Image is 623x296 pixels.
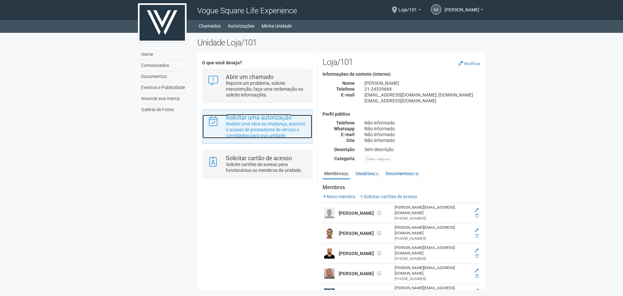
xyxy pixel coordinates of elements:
strong: E-mail [341,132,355,137]
div: [PERSON_NAME][EMAIL_ADDRESS][DOMAIN_NAME] [395,205,469,216]
img: user.png [324,208,335,218]
h4: O que você deseja? [202,60,312,65]
a: Editar membro [475,248,479,253]
a: Minha Unidade [262,21,292,31]
div: [EMAIL_ADDRESS][DOMAIN_NAME]; [DOMAIN_NAME][EMAIL_ADDRESS][DOMAIN_NAME] [360,92,485,104]
small: (14) [412,172,419,176]
a: Excluir membro [475,234,479,238]
a: [PERSON_NAME] [445,8,483,13]
div: Não informado [360,137,485,143]
a: Anuncie sua marca [140,93,188,104]
a: Galeria de Fotos [140,104,188,115]
div: [PERSON_NAME][EMAIL_ADDRESS][DOMAIN_NAME] [395,265,469,276]
div: [PHONE_NUMBER] [395,276,469,282]
strong: [PERSON_NAME] [339,211,374,216]
strong: [PERSON_NAME] [339,251,374,256]
a: Home [140,49,188,60]
h4: Informações de contato (interno) [323,72,480,77]
strong: Abrir um chamado [226,73,274,80]
a: Documentos [140,71,188,82]
a: Membros(8) [323,169,350,179]
img: logo.jpg [138,3,187,42]
div: [PHONE_NUMBER] [395,216,469,221]
strong: [PERSON_NAME] [339,271,374,276]
p: Realize uma obra ou mudança, autorize o acesso de prestadores de serviço e convidados para sua un... [226,121,307,138]
a: Excluir membro [475,213,479,218]
a: Editar membro [475,268,479,273]
strong: Categoria [334,156,355,161]
a: Solicitar cartões de acesso [360,194,417,199]
a: Solicitar uma autorização Realize uma obra ou mudança, autorize o acesso de prestadores de serviç... [207,115,307,138]
a: Solicitar cartão de acesso Solicite cartões de acesso para funcionários ou membros da unidade. [207,155,307,173]
div: [PERSON_NAME] [360,80,485,86]
strong: Whatsapp [334,126,355,131]
a: Abrir um chamado Reporte um problema, solicite manutenção, faça uma reclamação ou solicite inform... [207,74,307,98]
h2: Loja/101 [323,57,480,67]
img: user.png [324,248,335,259]
h2: Unidade Loja/101 [197,38,485,47]
a: Loja/101 [398,8,421,13]
strong: Solicitar uma autorização [226,114,291,121]
a: Eventos e Publicidade [140,82,188,93]
strong: E-mail [341,92,355,97]
h4: Perfil público [323,112,480,117]
strong: Telefone [336,120,355,125]
strong: Nome [342,81,355,86]
small: (8) [344,172,348,176]
p: Solicite cartões de acesso para funcionários ou membros da unidade. [226,161,307,173]
div: Não informado [360,132,485,137]
a: Comunicados [140,60,188,71]
strong: Solicitar cartão de acesso [226,155,292,161]
div: Sem descrição [360,147,485,152]
small: (1) [374,172,379,176]
a: Autorizações [228,21,254,31]
strong: Membros [323,185,480,190]
img: user.png [324,268,335,279]
div: Não informado [360,126,485,132]
span: Antonio Adolpho Souza [445,1,479,12]
a: Editar membro [475,228,479,233]
a: Excluir membro [475,254,479,258]
img: user.png [324,228,335,238]
strong: Telefone [336,86,355,92]
div: [PHONE_NUMBER] [395,256,469,262]
p: Reporte um problema, solicite manutenção, faça uma reclamação ou solicite informações. [226,80,307,98]
div: Sem categoria [364,156,391,162]
a: Excluir membro [475,274,479,278]
span: Vogue Square Life Experience [197,6,297,15]
strong: [PERSON_NAME] [339,231,374,236]
span: Loja/101 [398,1,417,12]
a: Editar membro [475,208,479,212]
a: Chamados [199,21,221,31]
div: [PERSON_NAME][EMAIL_ADDRESS][DOMAIN_NAME] [395,245,469,256]
small: Modificar [464,61,480,66]
a: AA [431,4,441,15]
a: Editar membro [475,289,479,293]
div: Não informado [360,120,485,126]
a: Modificar [458,61,480,66]
a: Documentos(14) [384,169,421,178]
strong: Site [346,138,355,143]
a: Novo membro [323,194,355,199]
strong: Descrição [334,147,355,152]
div: 21-24329684 [360,86,485,92]
a: Usuários(1) [354,169,380,178]
div: [PHONE_NUMBER] [395,236,469,241]
div: [PERSON_NAME][EMAIL_ADDRESS][DOMAIN_NAME] [395,225,469,236]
